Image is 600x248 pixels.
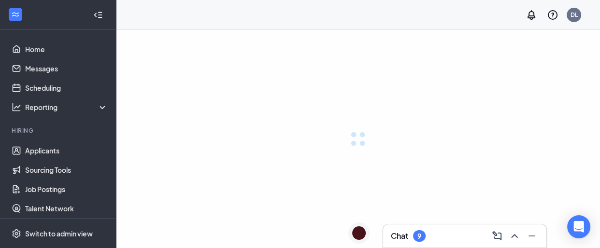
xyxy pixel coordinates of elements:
[509,230,520,242] svg: ChevronUp
[523,228,539,244] button: Minimize
[25,160,108,179] a: Sourcing Tools
[547,9,558,21] svg: QuestionInfo
[12,229,21,238] svg: Settings
[506,228,521,244] button: ChevronUp
[25,141,108,160] a: Applicants
[12,126,106,135] div: Hiring
[526,230,538,242] svg: Minimize
[571,11,578,19] div: DL
[11,10,20,19] svg: WorkstreamLogo
[25,199,108,218] a: Talent Network
[25,40,108,59] a: Home
[488,228,504,244] button: ComposeMessage
[491,230,503,242] svg: ComposeMessage
[12,102,21,112] svg: Analysis
[25,229,93,238] div: Switch to admin view
[25,78,108,97] a: Scheduling
[567,215,590,238] div: Open Intercom Messenger
[25,102,108,112] div: Reporting
[417,232,421,240] div: 9
[25,59,108,78] a: Messages
[526,9,537,21] svg: Notifications
[25,179,108,199] a: Job Postings
[93,10,103,20] svg: Collapse
[391,231,408,241] h3: Chat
